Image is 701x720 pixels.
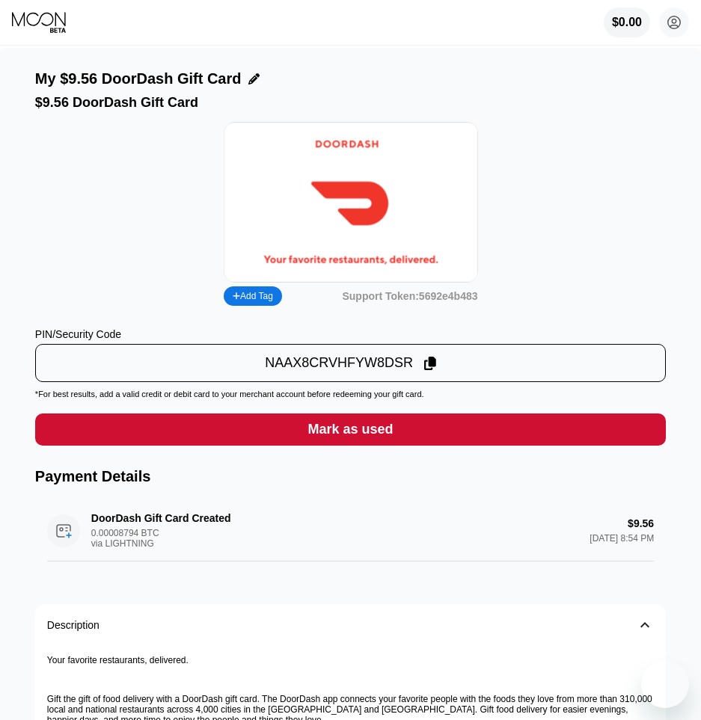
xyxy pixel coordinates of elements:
[307,421,393,438] div: Mark as used
[612,16,642,29] div: $0.00
[35,344,666,382] div: NAAX8CRVHFYW8DSR
[35,468,666,485] div: Payment Details
[636,616,654,634] div: 󰅀
[342,290,477,302] div: Support Token: 5692e4b483
[342,290,477,302] div: Support Token:5692e4b483
[35,95,666,111] div: $9.56 DoorDash Gift Card
[641,660,689,708] iframe: Button to launch messaging window
[35,413,666,446] div: Mark as used
[47,619,100,631] div: Description
[35,390,666,399] div: * For best results, add a valid credit or debit card to your merchant account before redeeming yo...
[265,354,413,372] div: NAAX8CRVHFYW8DSR
[35,70,242,87] div: My $9.56 DoorDash Gift Card
[224,286,282,306] div: Add Tag
[233,291,273,301] div: Add Tag
[604,7,650,37] div: $0.00
[47,655,654,665] p: Your favorite restaurants, delivered.
[35,328,666,340] div: PIN/Security Code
